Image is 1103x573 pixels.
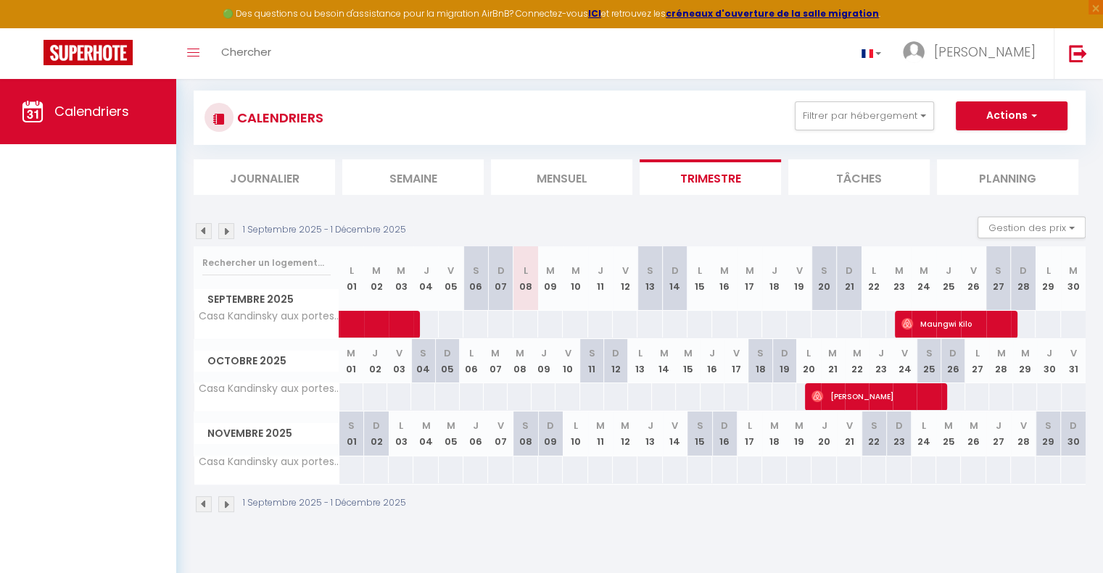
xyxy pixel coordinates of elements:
[613,246,637,311] th: 12
[811,411,836,456] th: 20
[469,346,474,360] abbr: L
[435,339,459,383] th: 05
[886,246,911,311] th: 23
[497,419,504,432] abbr: V
[1011,246,1036,311] th: 28
[845,339,869,383] th: 22
[795,101,934,130] button: Filtrer par hébergement
[420,346,426,360] abbr: S
[588,246,613,311] th: 11
[896,419,903,432] abbr: D
[197,383,342,394] span: Casa Kandinsky aux portes du [GEOGRAPHIC_DATA]
[941,339,965,383] th: 26
[1037,339,1061,383] th: 30
[846,419,852,432] abbr: V
[12,6,55,49] button: Ouvrir le widget de chat LiveChat
[772,264,777,277] abbr: J
[697,419,703,432] abbr: S
[538,246,563,311] th: 09
[886,411,911,456] th: 23
[893,339,917,383] th: 24
[580,339,604,383] th: 11
[666,7,879,20] a: créneaux d'ouverture de la salle migration
[676,339,700,383] th: 15
[555,339,579,383] th: 10
[872,264,876,277] abbr: L
[604,339,628,383] th: 12
[613,411,637,456] th: 12
[460,339,484,383] th: 06
[781,346,788,360] abbr: D
[513,246,538,311] th: 08
[463,246,488,311] th: 06
[925,346,932,360] abbr: S
[488,246,513,311] th: 07
[901,310,1008,338] span: Maungwi Kilo
[463,411,488,456] th: 06
[364,411,389,456] th: 02
[221,44,271,59] span: Chercher
[637,411,662,456] th: 13
[389,411,413,456] th: 03
[961,246,986,311] th: 26
[622,264,629,277] abbr: V
[1061,246,1086,311] th: 30
[660,346,669,360] abbr: M
[647,419,653,432] abbr: J
[447,264,454,277] abbr: V
[978,217,1086,238] button: Gestion des prix
[194,289,339,310] span: Septembre 2025
[612,346,619,360] abbr: D
[698,264,702,277] abbr: L
[738,246,762,311] th: 17
[862,246,886,311] th: 22
[243,223,406,237] p: 1 Septembre 2025 - 1 Décembre 2025
[1069,264,1078,277] abbr: M
[996,419,1001,432] abbr: J
[956,101,1067,130] button: Actions
[1045,419,1052,432] abbr: S
[806,346,811,360] abbr: L
[588,7,601,20] a: ICI
[1046,346,1052,360] abbr: J
[588,411,613,456] th: 11
[837,411,862,456] th: 21
[350,264,354,277] abbr: L
[573,419,577,432] abbr: L
[672,264,679,277] abbr: D
[508,339,532,383] th: 08
[892,28,1054,79] a: ... [PERSON_NAME]
[541,346,547,360] abbr: J
[1011,411,1036,456] th: 28
[1021,346,1030,360] abbr: M
[989,339,1013,383] th: 28
[986,246,1011,311] th: 27
[347,346,355,360] abbr: M
[1020,419,1027,432] abbr: V
[721,419,728,432] abbr: D
[373,419,380,432] abbr: D
[961,411,986,456] th: 26
[596,419,605,432] abbr: M
[339,339,363,383] th: 01
[563,411,587,456] th: 10
[424,264,429,277] abbr: J
[712,246,737,311] th: 16
[663,411,687,456] th: 14
[387,339,411,383] th: 03
[949,346,957,360] abbr: D
[497,264,505,277] abbr: D
[837,246,862,311] th: 21
[473,419,479,432] abbr: J
[975,346,979,360] abbr: L
[563,246,587,311] th: 10
[821,264,827,277] abbr: S
[488,411,513,456] th: 07
[546,264,555,277] abbr: M
[516,346,524,360] abbr: M
[571,264,579,277] abbr: M
[712,411,737,456] th: 16
[811,246,836,311] th: 20
[210,28,282,79] a: Chercher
